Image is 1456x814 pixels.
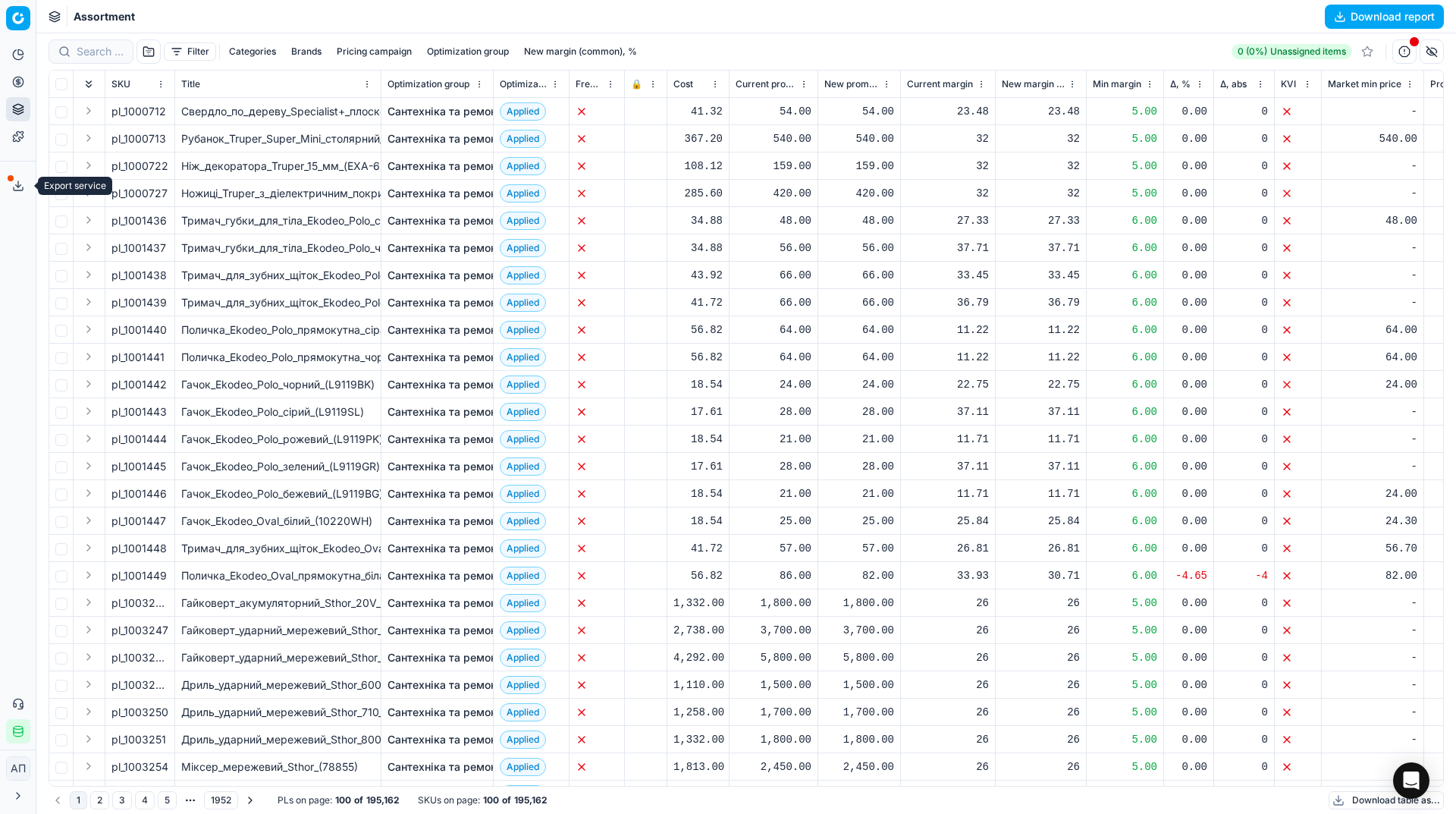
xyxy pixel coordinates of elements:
[1281,78,1296,90] span: KVI
[907,78,973,90] span: Current margin
[1170,159,1207,174] div: 0.00
[388,295,502,310] a: Сантехніка та ремонт
[1220,240,1268,256] div: 0
[285,42,328,61] button: Brands
[1220,404,1268,420] div: 0
[80,593,98,611] button: Expand
[90,791,109,809] button: 2
[1220,377,1268,392] div: 0
[1328,268,1417,283] div: -
[576,78,603,90] span: Freeze price
[500,102,546,121] span: Applied
[1093,432,1157,447] div: 6.00
[1232,44,1352,59] a: 0 (0%)Unassigned items
[736,159,811,174] div: 159.00
[1002,459,1080,474] div: 37.11
[1220,432,1268,447] div: 0
[1220,350,1268,365] div: 0
[80,75,98,93] button: Expand all
[500,403,546,421] span: Applied
[673,322,723,338] div: 56.82
[111,295,167,310] span: pl_1001439
[518,42,643,61] button: New margin (common), %
[907,268,989,283] div: 33.45
[736,486,811,501] div: 21.00
[80,266,98,284] button: Expand
[907,459,989,474] div: 37.11
[673,404,723,420] div: 17.61
[736,295,811,310] div: 66.00
[1093,459,1157,474] div: 6.00
[1002,514,1080,529] div: 25.84
[824,104,894,119] div: 54.00
[907,240,989,256] div: 37.71
[500,184,546,203] span: Applied
[736,404,811,420] div: 28.00
[1328,159,1417,174] div: -
[824,295,894,310] div: 66.00
[1093,159,1157,174] div: 5.00
[388,268,502,283] a: Сантехніка та ремонт
[673,186,723,201] div: 285.60
[824,240,894,256] div: 56.00
[1002,377,1080,392] div: 22.75
[388,322,502,338] a: Сантехніка та ремонт
[824,514,894,529] div: 25.00
[181,78,200,90] span: Title
[181,404,375,420] div: Гачок_Ekodeo_Polo_сірий_(L9119SL)
[181,186,375,201] div: Ножиці_Truper_з_діелектричним_покриттям_150_мм_(TIEL-6)
[673,295,723,310] div: 41.72
[907,514,989,529] div: 25.84
[631,78,642,90] span: 🔒
[673,159,723,174] div: 108.12
[673,240,723,256] div: 34.88
[1170,104,1207,119] div: 0.00
[1170,240,1207,256] div: 0.00
[1328,131,1417,146] div: 540.00
[736,131,811,146] div: 540.00
[80,484,98,502] button: Expand
[736,514,811,529] div: 25.00
[673,350,723,365] div: 56.82
[673,377,723,392] div: 18.54
[1002,322,1080,338] div: 11.22
[824,186,894,201] div: 420.00
[1220,213,1268,228] div: 0
[1170,213,1207,228] div: 0.00
[1328,240,1417,256] div: -
[736,78,796,90] span: Current promo price
[388,432,502,447] a: Сантехніка та ремонт
[223,42,282,61] button: Categories
[736,186,811,201] div: 420.00
[1002,486,1080,501] div: 11.71
[111,240,166,256] span: pl_1001437
[1002,350,1080,365] div: 11.22
[1170,350,1207,365] div: 0.00
[736,104,811,119] div: 54.00
[1170,268,1207,283] div: 0.00
[673,459,723,474] div: 17.61
[388,186,502,201] a: Сантехніка та ремонт
[111,459,166,474] span: pl_1001445
[1093,78,1141,90] span: Min margin
[1093,322,1157,338] div: 6.00
[181,486,375,501] div: Гачок_Ekodeo_Polo_бежевий_(L9119BG)
[181,514,375,529] div: Гачок_Ekodeo_Oval_білий_(10220WH)
[673,432,723,447] div: 18.54
[736,268,811,283] div: 66.00
[80,375,98,393] button: Expand
[388,404,502,420] a: Сантехніка та ремонт
[824,350,894,365] div: 64.00
[111,514,166,529] span: pl_1001447
[388,623,502,638] a: Сантехніка та ремонт
[1220,268,1268,283] div: 0
[1328,295,1417,310] div: -
[500,212,546,230] span: Applied
[824,78,879,90] span: New promo price
[500,348,546,366] span: Applied
[112,791,132,809] button: 3
[1220,78,1247,90] span: Δ, abs
[181,459,375,474] div: Гачок_Ekodeo_Polo_зелений_(L9119GR)
[824,213,894,228] div: 48.00
[907,104,989,119] div: 23.48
